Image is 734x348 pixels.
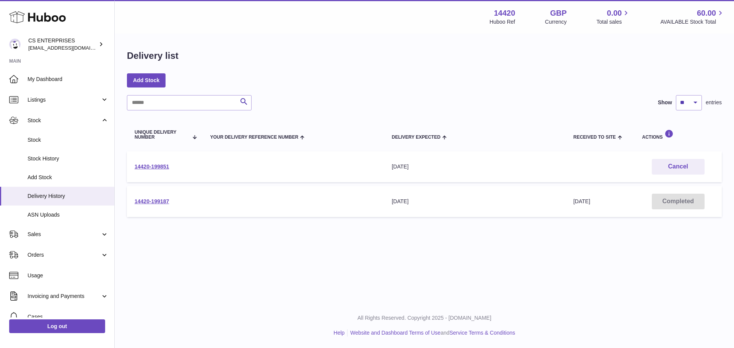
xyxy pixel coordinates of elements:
[28,155,109,162] span: Stock History
[210,135,299,140] span: Your Delivery Reference Number
[494,8,515,18] strong: 14420
[28,136,109,144] span: Stock
[28,117,101,124] span: Stock
[121,314,728,322] p: All Rights Reserved. Copyright 2025 - [DOMAIN_NAME]
[9,319,105,333] a: Log out
[573,135,616,140] span: Received to Site
[135,198,169,204] a: 14420-199187
[28,313,109,320] span: Cases
[28,251,101,259] span: Orders
[28,231,101,238] span: Sales
[573,198,590,204] span: [DATE]
[9,39,21,50] img: internalAdmin-14420@internal.huboo.com
[28,76,109,83] span: My Dashboard
[550,8,567,18] strong: GBP
[660,18,725,26] span: AVAILABLE Stock Total
[28,193,109,200] span: Delivery History
[127,50,179,62] h1: Delivery list
[658,99,672,106] label: Show
[350,330,440,336] a: Website and Dashboard Terms of Use
[490,18,515,26] div: Huboo Ref
[596,18,630,26] span: Total sales
[392,198,558,205] div: [DATE]
[28,96,101,104] span: Listings
[127,73,166,87] a: Add Stock
[706,99,722,106] span: entries
[392,135,440,140] span: Delivery Expected
[135,163,169,170] a: 14420-199851
[348,329,515,337] li: and
[450,330,515,336] a: Service Terms & Conditions
[660,8,725,26] a: 60.00 AVAILABLE Stock Total
[642,129,714,140] div: Actions
[28,293,101,300] span: Invoicing and Payments
[135,130,188,140] span: Unique Delivery Number
[596,8,630,26] a: 0.00 Total sales
[607,8,622,18] span: 0.00
[545,18,567,26] div: Currency
[28,211,109,219] span: ASN Uploads
[652,159,705,175] button: Cancel
[28,37,97,52] div: CS ENTERPRISES
[697,8,716,18] span: 60.00
[334,330,345,336] a: Help
[28,45,112,51] span: [EMAIL_ADDRESS][DOMAIN_NAME]
[28,272,109,279] span: Usage
[392,163,558,170] div: [DATE]
[28,174,109,181] span: Add Stock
